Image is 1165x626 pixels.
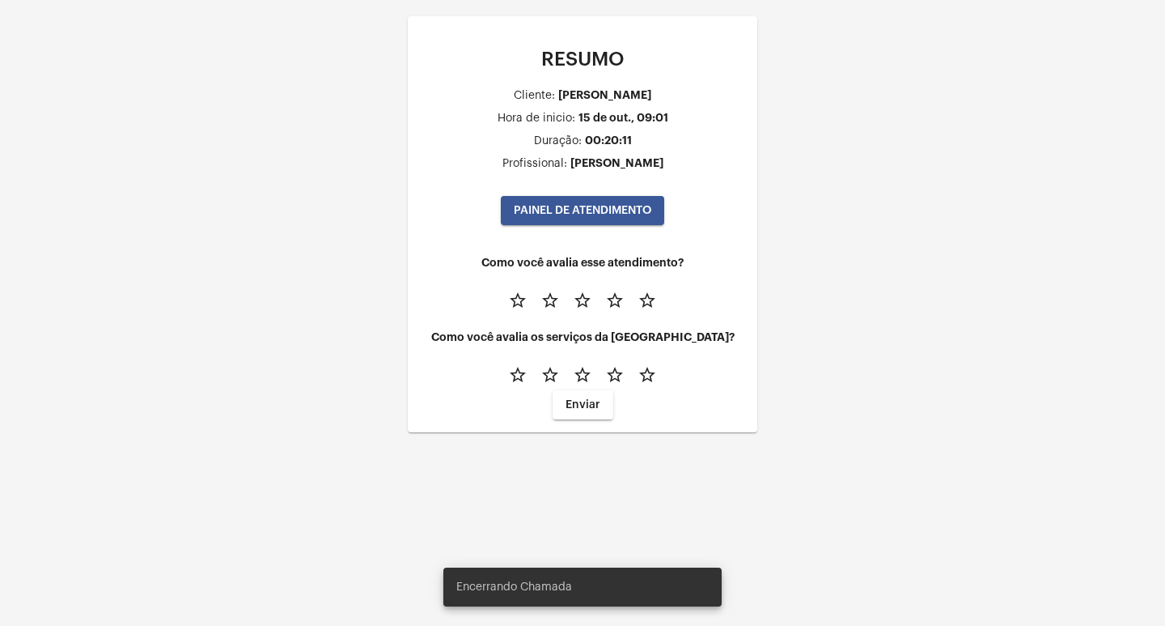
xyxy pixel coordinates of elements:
[508,291,527,310] mat-icon: star_border
[421,331,744,343] h4: Como você avalia os serviços da [GEOGRAPHIC_DATA]?
[540,365,560,385] mat-icon: star_border
[540,291,560,310] mat-icon: star_border
[534,135,582,147] div: Duração:
[514,90,555,102] div: Cliente:
[514,205,651,216] span: PAINEL DE ATENDIMENTO
[585,134,632,147] div: 00:20:11
[501,196,664,225] button: PAINEL DE ATENDIMENTO
[421,49,744,70] p: RESUMO
[573,291,592,310] mat-icon: star_border
[638,365,657,385] mat-icon: star_border
[456,579,572,595] span: Encerrando Chamada
[570,157,663,169] div: [PERSON_NAME]
[558,89,651,101] div: [PERSON_NAME]
[498,113,575,125] div: Hora de inicio:
[553,390,613,419] button: Enviar
[508,365,527,385] mat-icon: star_border
[605,365,625,385] mat-icon: star_border
[421,257,744,269] h4: Como você avalia esse atendimento?
[573,365,592,385] mat-icon: star_border
[502,158,567,170] div: Profissional:
[578,112,668,124] div: 15 de out., 09:01
[638,291,657,310] mat-icon: star_border
[605,291,625,310] mat-icon: star_border
[566,399,600,411] span: Enviar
